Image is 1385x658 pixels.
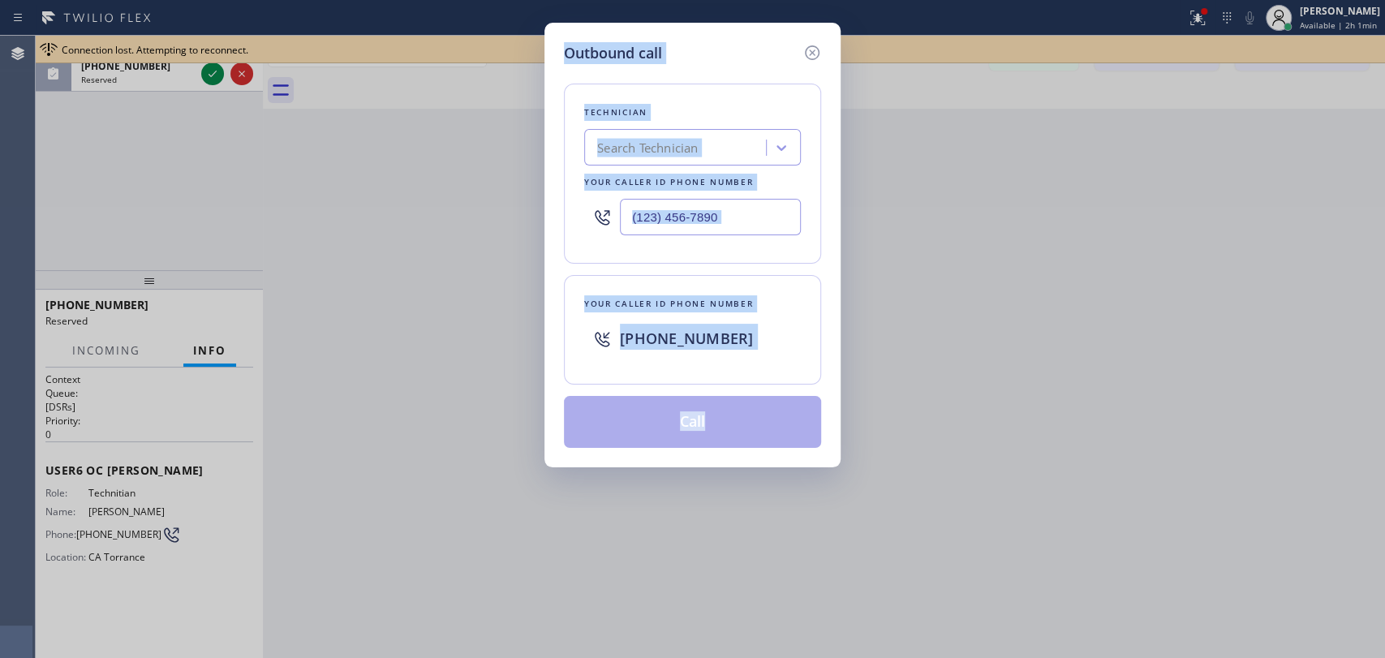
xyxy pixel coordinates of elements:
[620,199,801,235] input: (123) 456-7890
[597,139,698,157] div: Search Technician
[584,104,801,121] div: Technician
[564,42,662,64] h5: Outbound call
[620,329,753,348] span: [PHONE_NUMBER]
[584,295,801,312] div: Your caller id phone number
[564,396,821,448] button: Call
[584,174,801,191] div: Your caller id phone number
